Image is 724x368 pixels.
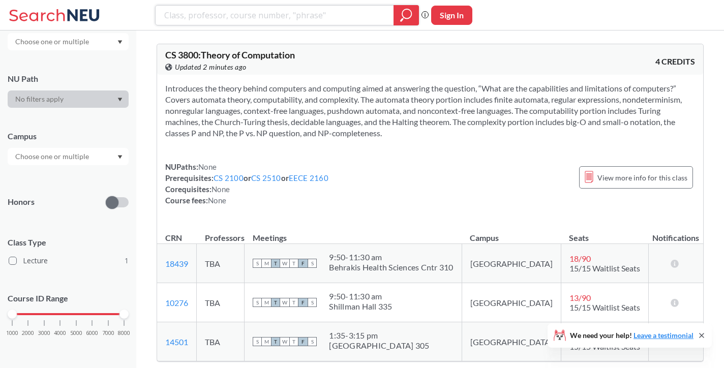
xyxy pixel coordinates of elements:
[165,337,188,347] a: 14501
[54,330,66,336] span: 4000
[86,330,98,336] span: 6000
[262,259,271,268] span: M
[8,33,129,50] div: Dropdown arrow
[165,298,188,308] a: 10276
[329,262,453,272] div: Behrakis Health Sciences Cntr 310
[208,196,226,205] span: None
[308,259,317,268] span: S
[569,302,640,312] span: 15/15 Waitlist Seats
[298,337,308,346] span: F
[10,150,96,163] input: Choose one or multiple
[8,293,129,304] p: Course ID Range
[165,83,695,139] section: Introduces the theory behind computers and computing aimed at answering the question, “What are t...
[633,331,693,340] a: Leave a testimonial
[253,298,262,307] span: S
[6,330,18,336] span: 1000
[197,322,245,361] td: TBA
[10,36,96,48] input: Choose one or multiple
[329,301,392,312] div: Shillman Hall 335
[289,259,298,268] span: T
[165,49,295,60] span: CS 3800 : Theory of Computation
[253,259,262,268] span: S
[329,341,429,351] div: [GEOGRAPHIC_DATA] 305
[70,330,82,336] span: 5000
[165,232,182,243] div: CRN
[561,222,648,244] th: Seats
[308,337,317,346] span: S
[8,90,129,108] div: Dropdown arrow
[280,337,289,346] span: W
[329,291,392,301] div: 9:50 - 11:30 am
[117,40,123,44] svg: Dropdown arrow
[400,8,412,22] svg: magnifying glass
[271,259,280,268] span: T
[298,259,308,268] span: F
[262,337,271,346] span: M
[570,332,693,339] span: We need your help!
[289,298,298,307] span: T
[329,330,429,341] div: 1:35 - 3:15 pm
[431,6,472,25] button: Sign In
[655,56,695,67] span: 4 CREDITS
[329,252,453,262] div: 9:50 - 11:30 am
[597,171,687,184] span: View more info for this class
[8,196,35,208] p: Honors
[214,173,244,182] a: CS 2100
[462,222,561,244] th: Campus
[462,283,561,322] td: [GEOGRAPHIC_DATA]
[117,155,123,159] svg: Dropdown arrow
[197,222,245,244] th: Professors
[117,98,123,102] svg: Dropdown arrow
[8,131,129,142] div: Campus
[22,330,34,336] span: 2000
[394,5,419,25] div: magnifying glass
[118,330,130,336] span: 8000
[569,254,591,263] span: 18 / 90
[251,173,281,182] a: CS 2510
[165,161,328,206] div: NUPaths: Prerequisites: or or Corequisites: Course fees:
[163,7,386,24] input: Class, professor, course number, "phrase"
[125,255,129,266] span: 1
[8,73,129,84] div: NU Path
[289,173,328,182] a: EECE 2160
[197,244,245,283] td: TBA
[649,222,703,244] th: Notifications
[289,337,298,346] span: T
[462,244,561,283] td: [GEOGRAPHIC_DATA]
[271,337,280,346] span: T
[198,162,217,171] span: None
[8,237,129,248] span: Class Type
[262,298,271,307] span: M
[569,263,640,273] span: 15/15 Waitlist Seats
[308,298,317,307] span: S
[569,293,591,302] span: 13 / 90
[8,148,129,165] div: Dropdown arrow
[102,330,114,336] span: 7000
[175,62,247,73] span: Updated 2 minutes ago
[271,298,280,307] span: T
[298,298,308,307] span: F
[280,298,289,307] span: W
[197,283,245,322] td: TBA
[253,337,262,346] span: S
[462,322,561,361] td: [GEOGRAPHIC_DATA]
[212,185,230,194] span: None
[38,330,50,336] span: 3000
[280,259,289,268] span: W
[9,254,129,267] label: Lecture
[165,259,188,268] a: 18439
[245,222,462,244] th: Meetings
